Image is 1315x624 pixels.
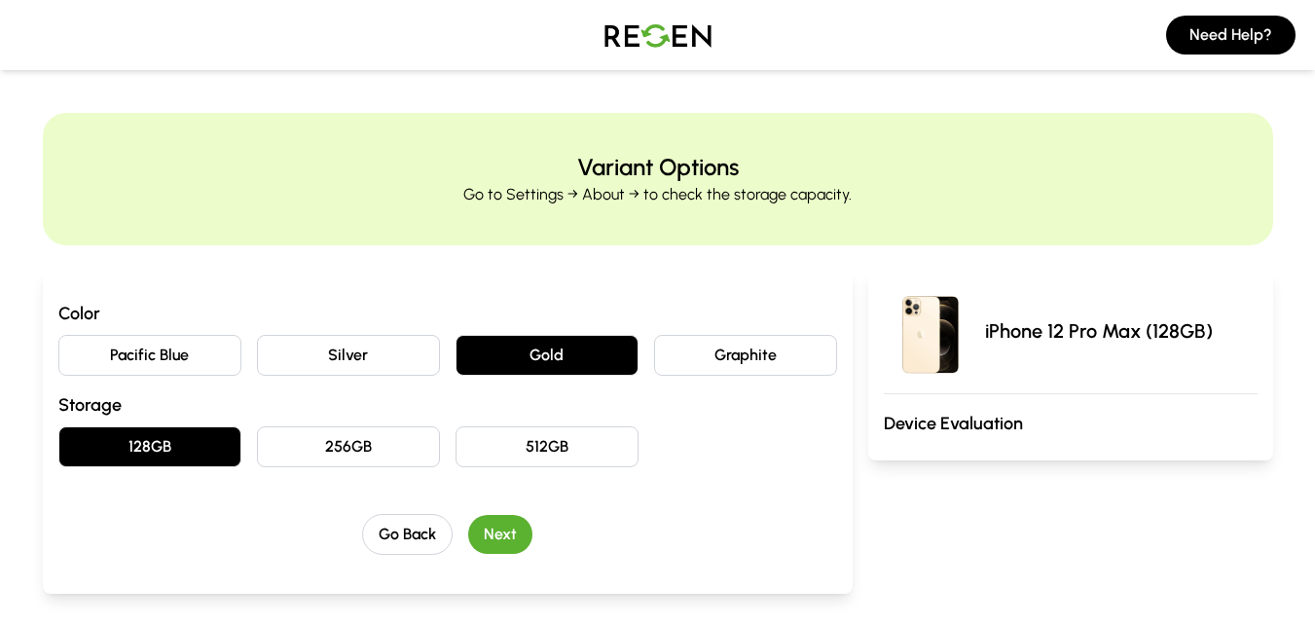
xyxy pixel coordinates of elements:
p: Go to Settings → About → to check the storage capacity. [463,183,852,206]
p: iPhone 12 Pro Max (128GB) [985,317,1213,345]
button: Next [468,515,532,554]
button: Pacific Blue [58,335,241,376]
button: Need Help? [1166,16,1296,55]
button: 512GB [456,426,639,467]
h3: Device Evaluation [884,410,1258,437]
button: 128GB [58,426,241,467]
img: iPhone 12 Pro Max [884,284,977,378]
button: Silver [257,335,440,376]
h3: Storage [58,391,837,419]
h3: Color [58,300,837,327]
button: Graphite [654,335,837,376]
img: Logo [590,8,726,62]
button: Go Back [362,514,453,555]
h2: Variant Options [577,152,739,183]
button: Gold [456,335,639,376]
button: 256GB [257,426,440,467]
